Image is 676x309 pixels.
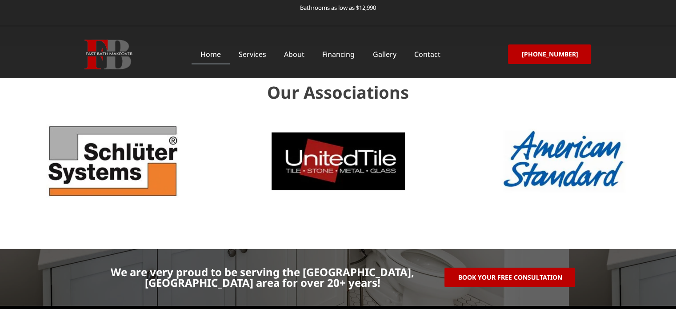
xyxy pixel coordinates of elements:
a: Contact [405,44,449,64]
div: Image Carousel [4,111,672,211]
div: 2 / 5 [230,132,446,190]
a: [PHONE_NUMBER] [508,44,591,64]
div: 1 / 5 [4,124,221,198]
img: schluter [46,124,180,198]
div: 3 / 5 [455,111,672,211]
img: united-tile [272,132,405,190]
a: About [275,44,313,64]
a: book your free consultation [444,268,575,287]
p: We are very proud to be serving the [GEOGRAPHIC_DATA], [GEOGRAPHIC_DATA] area for over 20+ years! [89,267,436,288]
span: [PHONE_NUMBER] [521,51,578,57]
span: book your free consultation [458,274,562,281]
a: Financing [313,44,364,64]
img: american_standard_logo-old [497,111,630,211]
a: Gallery [364,44,405,64]
img: Fast Bath Makeover icon [84,40,132,69]
a: Services [230,44,275,64]
a: Home [192,44,230,64]
span: Our Associations [267,80,409,104]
